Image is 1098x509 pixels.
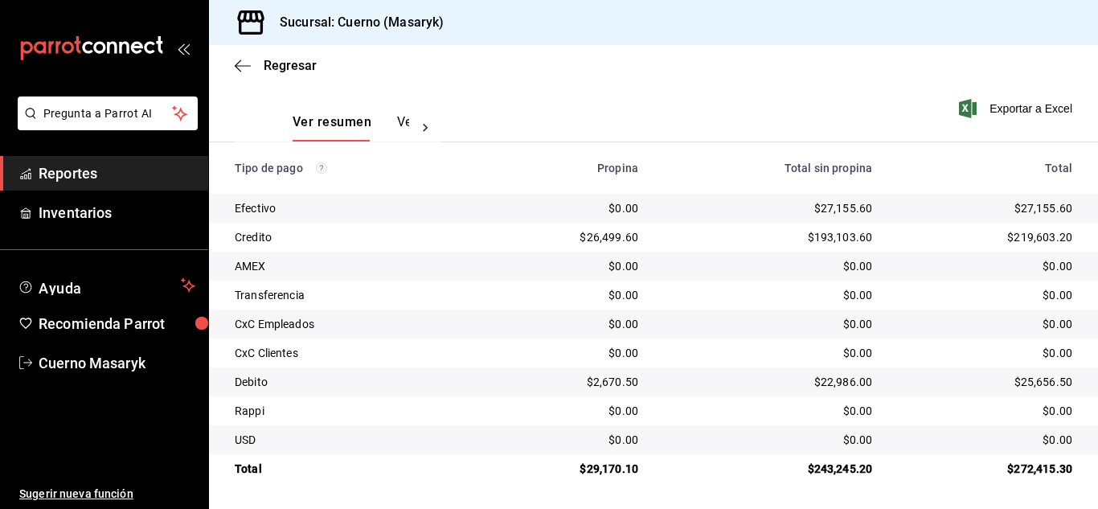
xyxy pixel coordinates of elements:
[43,105,173,122] span: Pregunta a Parrot AI
[664,461,872,477] div: $243,245.20
[664,162,872,174] div: Total sin propina
[898,432,1072,448] div: $0.00
[39,162,195,184] span: Reportes
[491,432,638,448] div: $0.00
[898,229,1072,245] div: $219,603.20
[898,461,1072,477] div: $272,415.30
[898,258,1072,274] div: $0.00
[235,229,465,245] div: Credito
[235,403,465,419] div: Rappi
[898,316,1072,332] div: $0.00
[18,96,198,130] button: Pregunta a Parrot AI
[898,403,1072,419] div: $0.00
[235,200,465,216] div: Efectivo
[491,461,638,477] div: $29,170.10
[491,287,638,303] div: $0.00
[39,352,195,374] span: Cuerno Masaryk
[664,345,872,361] div: $0.00
[235,461,465,477] div: Total
[39,276,174,295] span: Ayuda
[491,162,638,174] div: Propina
[397,114,457,142] button: Ver pagos
[664,258,872,274] div: $0.00
[235,316,465,332] div: CxC Empleados
[898,287,1072,303] div: $0.00
[235,258,465,274] div: AMEX
[293,114,371,142] button: Ver resumen
[235,432,465,448] div: USD
[235,162,465,174] div: Tipo de pago
[235,287,465,303] div: Transferencia
[316,162,327,174] svg: Los pagos realizados con Pay y otras terminales son montos brutos.
[664,287,872,303] div: $0.00
[39,202,195,224] span: Inventarios
[11,117,198,133] a: Pregunta a Parrot AI
[491,258,638,274] div: $0.00
[898,162,1072,174] div: Total
[235,345,465,361] div: CxC Clientes
[491,374,638,390] div: $2,670.50
[664,374,872,390] div: $22,986.00
[235,58,317,73] button: Regresar
[664,432,872,448] div: $0.00
[19,486,195,503] span: Sugerir nueva función
[293,114,409,142] div: navigation tabs
[177,42,190,55] button: open_drawer_menu
[664,200,872,216] div: $27,155.60
[898,374,1072,390] div: $25,656.50
[491,229,638,245] div: $26,499.60
[664,229,872,245] div: $193,103.60
[491,316,638,332] div: $0.00
[664,403,872,419] div: $0.00
[39,313,195,335] span: Recomienda Parrot
[898,200,1072,216] div: $27,155.60
[491,345,638,361] div: $0.00
[491,403,638,419] div: $0.00
[898,345,1072,361] div: $0.00
[664,316,872,332] div: $0.00
[267,13,444,32] h3: Sucursal: Cuerno (Masaryk)
[235,374,465,390] div: Debito
[491,200,638,216] div: $0.00
[962,99,1072,118] button: Exportar a Excel
[264,58,317,73] span: Regresar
